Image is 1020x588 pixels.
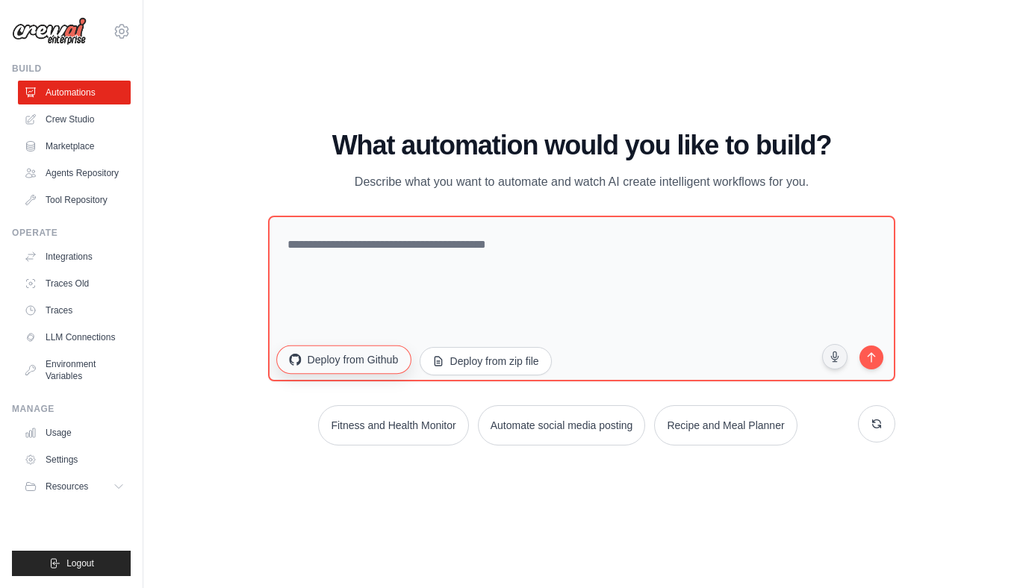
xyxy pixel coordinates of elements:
a: Marketplace [18,134,131,158]
img: Logo [12,17,87,46]
a: Environment Variables [18,352,131,388]
button: Automate social media posting [478,405,646,445]
button: Resources [18,475,131,498]
p: Describe what you want to automate and watch AI create intelligent workflows for you. [331,172,833,192]
div: Operate [12,227,131,239]
a: Crew Studio [18,107,131,131]
span: Logout [66,557,94,569]
div: Manage [12,403,131,415]
a: LLM Connections [18,325,131,349]
h1: What automation would you like to build? [268,131,895,160]
a: Traces Old [18,272,131,295]
button: Recipe and Meal Planner [654,405,797,445]
a: Automations [18,81,131,104]
button: Deploy from Github [276,345,411,374]
a: Usage [18,421,131,445]
a: Settings [18,448,131,472]
a: Integrations [18,245,131,269]
a: Agents Repository [18,161,131,185]
div: Build [12,63,131,75]
button: Fitness and Health Monitor [318,405,468,445]
button: Deploy from zip file [420,347,552,375]
span: Resources [46,481,88,492]
a: Tool Repository [18,188,131,212]
button: Logout [12,551,131,576]
a: Traces [18,298,131,322]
